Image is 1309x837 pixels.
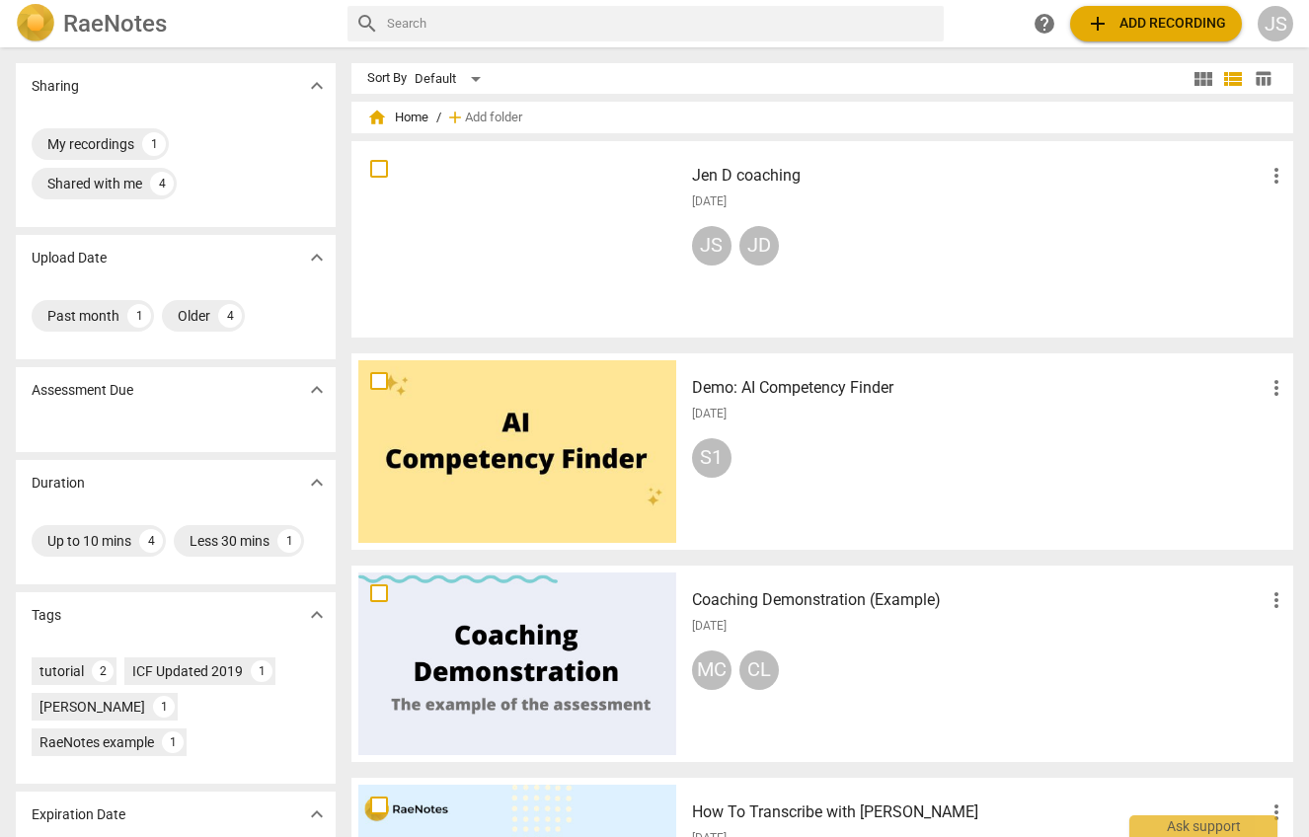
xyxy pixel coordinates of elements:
[1265,800,1288,824] span: more_vert
[302,71,332,101] button: Show more
[32,804,125,825] p: Expiration Date
[16,4,332,43] a: LogoRaeNotes
[153,696,175,718] div: 1
[142,132,166,156] div: 1
[1265,164,1288,188] span: more_vert
[692,226,731,266] div: JS
[739,650,779,690] div: CL
[32,248,107,268] p: Upload Date
[302,243,332,272] button: Show more
[47,134,134,154] div: My recordings
[305,471,329,495] span: expand_more
[367,71,407,86] div: Sort By
[39,697,145,717] div: [PERSON_NAME]
[127,304,151,328] div: 1
[1192,67,1215,91] span: view_module
[302,468,332,497] button: Show more
[1129,815,1277,837] div: Ask support
[32,380,133,401] p: Assessment Due
[47,174,142,193] div: Shared with me
[465,111,522,125] span: Add folder
[1218,64,1248,94] button: List view
[1248,64,1277,94] button: Table view
[1189,64,1218,94] button: Tile view
[367,108,387,127] span: home
[305,603,329,627] span: expand_more
[692,438,731,478] div: S1
[739,226,779,266] div: JD
[358,360,1287,543] a: Demo: AI Competency Finder[DATE]S1
[32,605,61,626] p: Tags
[358,148,1287,331] a: Jen D coaching[DATE]JSJD
[1221,67,1245,91] span: view_list
[302,375,332,405] button: Show more
[139,529,163,553] div: 4
[1265,588,1288,612] span: more_vert
[277,529,301,553] div: 1
[692,164,1266,188] h3: Jen D coaching
[692,618,727,635] span: [DATE]
[190,531,269,551] div: Less 30 mins
[92,660,114,682] div: 2
[415,63,488,95] div: Default
[1265,376,1288,400] span: more_vert
[692,376,1266,400] h3: Demo: AI Competency Finder
[692,800,1266,824] h3: How To Transcribe with RaeNotes
[39,661,84,681] div: tutorial
[1033,12,1056,36] span: help
[367,108,428,127] span: Home
[305,378,329,402] span: expand_more
[355,12,379,36] span: search
[692,588,1266,612] h3: Coaching Demonstration (Example)
[692,193,727,210] span: [DATE]
[692,650,731,690] div: MC
[436,111,441,125] span: /
[1070,6,1242,41] button: Upload
[150,172,174,195] div: 4
[1027,6,1062,41] a: Help
[32,473,85,494] p: Duration
[1086,12,1226,36] span: Add recording
[1086,12,1110,36] span: add
[692,406,727,422] span: [DATE]
[445,108,465,127] span: add
[358,572,1287,755] a: Coaching Demonstration (Example)[DATE]MCCL
[63,10,167,38] h2: RaeNotes
[302,799,332,829] button: Show more
[302,600,332,630] button: Show more
[162,731,184,753] div: 1
[132,661,243,681] div: ICF Updated 2019
[1258,6,1293,41] button: JS
[32,76,79,97] p: Sharing
[178,306,210,326] div: Older
[305,246,329,269] span: expand_more
[16,4,55,43] img: Logo
[1254,69,1272,88] span: table_chart
[251,660,272,682] div: 1
[39,732,154,752] div: RaeNotes example
[387,8,937,39] input: Search
[47,306,119,326] div: Past month
[305,802,329,826] span: expand_more
[218,304,242,328] div: 4
[305,74,329,98] span: expand_more
[47,531,131,551] div: Up to 10 mins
